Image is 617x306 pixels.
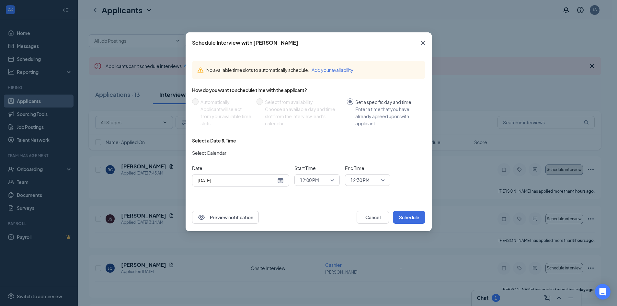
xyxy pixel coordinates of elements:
button: Add your availability [312,66,353,74]
span: 12:00 PM [300,175,319,185]
span: Date [192,164,289,172]
button: EyePreview notification [192,211,259,224]
div: No available time slots to automatically schedule. [206,66,420,74]
div: How do you want to schedule time with the applicant? [192,87,425,93]
svg: Cross [419,39,427,47]
button: Cancel [357,211,389,224]
button: Close [414,32,432,53]
div: Schedule Interview with [PERSON_NAME] [192,39,298,46]
span: End Time [345,164,390,172]
span: Select Calendar [192,149,226,156]
div: Set a specific day and time [355,98,420,106]
div: Choose an available day and time slot from the interview lead’s calendar [265,106,342,127]
div: Applicant will select from your available time slots [200,106,251,127]
svg: Warning [197,67,204,74]
div: Open Intercom Messenger [595,284,611,300]
input: Aug 26, 2025 [198,177,276,184]
div: Select a Date & Time [192,137,236,144]
span: 12:30 PM [350,175,370,185]
button: Schedule [393,211,425,224]
div: Automatically [200,98,251,106]
span: Start Time [294,164,340,172]
div: Enter a time that you have already agreed upon with applicant [355,106,420,127]
div: Select from availability [265,98,342,106]
svg: Eye [198,213,205,221]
